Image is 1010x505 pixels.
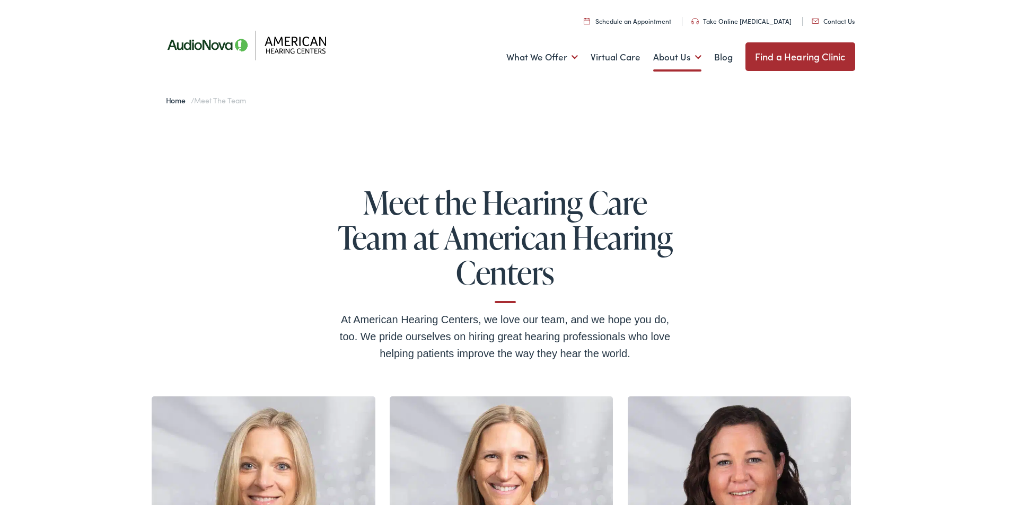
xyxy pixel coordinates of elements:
[166,95,191,105] a: Home
[336,311,675,362] div: At American Hearing Centers, we love our team, and we hope you do, too. We pride ourselves on hir...
[745,42,855,71] a: Find a Hearing Clinic
[584,16,671,25] a: Schedule an Appointment
[691,16,792,25] a: Take Online [MEDICAL_DATA]
[653,38,701,77] a: About Us
[166,95,246,105] span: /
[812,19,819,24] img: utility icon
[691,18,699,24] img: utility icon
[714,38,733,77] a: Blog
[812,16,855,25] a: Contact Us
[506,38,578,77] a: What We Offer
[584,17,590,24] img: utility icon
[591,38,640,77] a: Virtual Care
[194,95,245,105] span: Meet the Team
[336,185,675,303] h1: Meet the Hearing Care Team at American Hearing Centers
